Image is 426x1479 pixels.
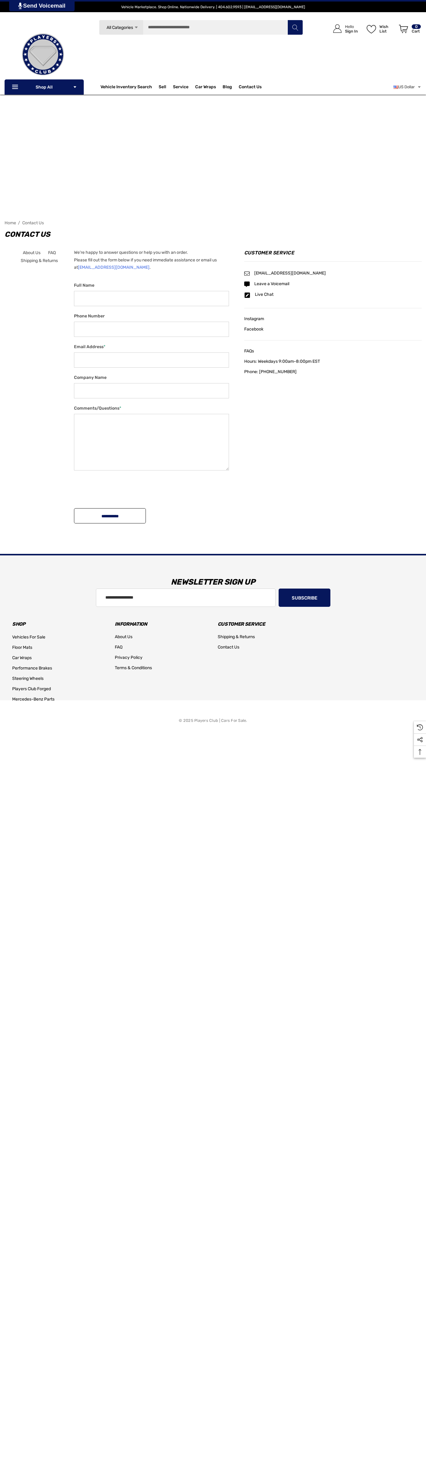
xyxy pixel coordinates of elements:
[23,250,40,255] span: About Us
[396,18,421,42] a: Cart with 0 items
[287,20,303,35] button: Search
[12,653,32,663] a: Car Wraps
[23,249,40,257] a: About Us
[255,292,273,297] a: Live Chat
[115,632,132,642] a: About Us
[5,220,16,226] a: Home
[218,642,239,652] a: Contact Us
[244,368,422,376] a: Phone: [PHONE_NUMBER]
[159,81,173,93] a: Sell
[399,25,408,33] svg: Review Your Cart
[12,635,45,640] span: Vehicles For Sale
[244,281,250,287] svg: Icon Email
[244,359,320,364] span: Hours: Weekdays 9:00am-8:00pm EST
[74,312,229,320] label: Phone Number
[74,343,229,351] label: Email Address
[115,665,152,670] span: Terms & Conditions
[74,249,229,271] p: We're happy to answer questions or help you with an order. Please fill out the form below if you ...
[244,271,250,276] svg: Icon Email
[12,620,106,628] h3: Shop
[5,228,422,240] h1: Contact Us
[195,84,216,91] span: Car Wraps
[115,663,152,673] a: Terms & Conditions
[22,220,44,226] a: Contact Us
[115,642,122,652] a: FAQ
[12,645,32,650] span: Floor Mats
[379,24,396,33] p: Wish List
[244,292,250,298] svg: Icon Email
[345,29,358,33] p: Sign In
[48,250,56,255] span: FAQ
[179,717,247,725] p: © 2025 Players Club | Cars For Sale.
[21,258,58,263] span: Shipping & Returns
[279,589,330,607] button: Subscribe
[173,84,188,91] a: Service
[239,84,262,91] a: Contact Us
[12,673,44,684] a: Steering Wheels
[254,271,326,276] span: [EMAIL_ADDRESS][DOMAIN_NAME]
[115,645,122,650] span: FAQ
[254,271,326,276] a: [EMAIL_ADDRESS][DOMAIN_NAME]
[12,24,73,85] img: Players Club | Cars For Sale
[5,79,84,95] p: Shop All
[244,347,422,355] a: FAQs
[254,281,289,286] a: Leave a Voicemail
[12,655,32,660] span: Car Wraps
[74,404,229,412] label: Comments/Questions
[218,645,239,650] span: Contact Us
[5,218,422,228] nav: Breadcrumb
[244,369,297,374] span: Phone: [PHONE_NUMBER]
[73,85,77,89] svg: Icon Arrow Down
[218,634,255,639] span: Shipping & Returns
[412,24,421,29] p: 0
[244,315,422,323] a: Instagram
[21,257,58,265] a: Shipping & Returns
[412,29,421,33] p: Cart
[223,84,232,91] a: Blog
[218,632,255,642] a: Shipping & Returns
[18,2,22,9] img: PjwhLS0gR2VuZXJhdG9yOiBHcmF2aXQuaW8gLS0+PHN2ZyB4bWxucz0iaHR0cDovL3d3dy53My5vcmcvMjAwMC9zdmciIHhtb...
[244,348,254,354] span: FAQs
[12,642,32,653] a: Floor Mats
[107,25,133,30] span: All Categories
[12,666,52,671] span: Performance Brakes
[115,655,143,660] span: Privacy Policy
[12,663,52,673] a: Performance Brakes
[367,25,376,33] svg: Wish List
[345,24,358,29] p: Hello
[11,84,20,91] svg: Icon Line
[244,325,422,333] a: Facebook
[326,18,361,39] a: Sign in
[100,84,152,91] a: Vehicle Inventory Search
[333,24,342,33] svg: Icon User Account
[195,81,223,93] a: Car Wraps
[12,632,45,642] a: Vehicles For Sale
[159,84,166,91] span: Sell
[244,249,422,262] h4: Customer Service
[115,652,143,663] a: Privacy Policy
[244,327,263,332] span: Facebook
[12,697,55,702] span: Mercedes-Benz Parts
[393,81,421,93] a: USD
[12,684,51,694] a: Players Club Forged
[244,316,264,321] span: Instagram
[74,475,167,499] iframe: reCAPTCHA
[121,5,305,9] span: Vehicle Marketplace. Shop Online. Nationwide Delivery. | 404.602.9593 | [EMAIL_ADDRESS][DOMAIN_NAME]
[12,676,44,681] span: Steering Wheels
[78,265,150,270] a: [EMAIL_ADDRESS][DOMAIN_NAME]
[74,374,229,381] label: Company Name
[48,249,56,257] a: FAQ
[99,20,143,35] a: All Categories Icon Arrow Down Icon Arrow Up
[218,620,311,628] h3: Customer Service
[115,620,208,628] h3: Information
[74,281,229,289] label: Full Name
[115,634,132,639] span: About Us
[414,749,426,755] svg: Top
